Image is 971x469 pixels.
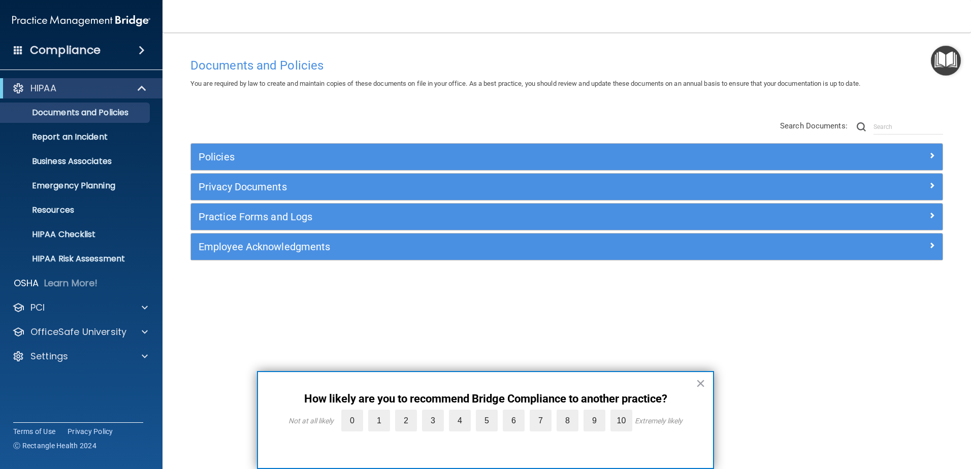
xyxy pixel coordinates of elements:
[13,426,55,437] a: Terms of Use
[7,254,145,264] p: HIPAA Risk Assessment
[610,410,632,431] label: 10
[199,181,747,192] h5: Privacy Documents
[278,392,693,406] p: How likely are you to recommend Bridge Compliance to another practice?
[68,426,113,437] a: Privacy Policy
[14,277,39,289] p: OSHA
[873,119,943,135] input: Search
[30,301,45,314] p: PCI
[696,375,705,391] button: Close
[7,229,145,240] p: HIPAA Checklist
[30,82,56,94] p: HIPAA
[190,80,860,87] span: You are required by law to create and maintain copies of these documents on file in your office. ...
[422,410,444,431] label: 3
[190,59,943,72] h4: Documents and Policies
[30,326,126,338] p: OfficeSafe University
[795,397,959,438] iframe: Drift Widget Chat Controller
[395,410,417,431] label: 2
[7,156,145,166] p: Business Associates
[199,211,747,222] h5: Practice Forms and Logs
[44,277,98,289] p: Learn More!
[7,132,145,142] p: Report an Incident
[12,11,150,31] img: PMB logo
[476,410,498,431] label: 5
[503,410,525,431] label: 6
[449,410,471,431] label: 4
[7,205,145,215] p: Resources
[530,410,552,431] label: 7
[288,417,334,425] div: Not at all likely
[199,241,747,252] h5: Employee Acknowledgments
[30,350,68,362] p: Settings
[13,441,96,451] span: Ⓒ Rectangle Health 2024
[857,122,866,131] img: ic-search.3b580494.png
[7,108,145,118] p: Documents and Policies
[199,151,747,162] h5: Policies
[557,410,578,431] label: 8
[7,181,145,191] p: Emergency Planning
[931,46,961,76] button: Open Resource Center
[635,417,683,425] div: Extremely likely
[780,121,848,130] span: Search Documents:
[341,410,363,431] label: 0
[30,43,101,57] h4: Compliance
[584,410,605,431] label: 9
[368,410,390,431] label: 1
